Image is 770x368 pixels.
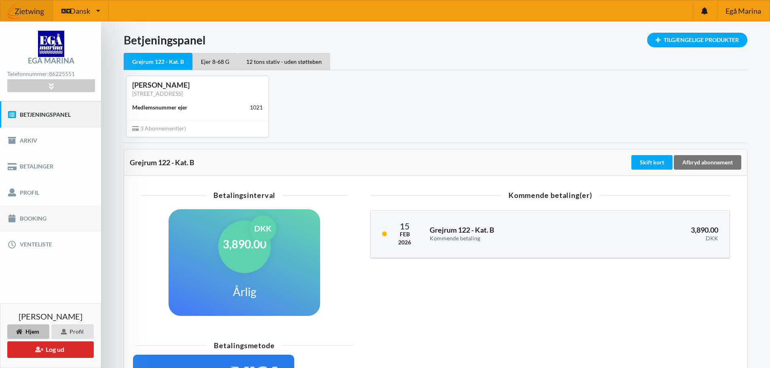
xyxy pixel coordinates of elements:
div: Egå Marina [28,57,74,64]
button: Log ud [7,341,94,358]
div: Betalingsmetode [135,342,353,349]
div: Telefonnummer: [7,69,95,80]
div: Tilgængelige Produkter [647,33,747,47]
div: Kommende betaling [430,235,587,242]
span: Dansk [70,7,90,15]
div: Grejrum 122 - Kat. B [124,53,192,70]
span: Egå Marina [726,7,761,15]
div: Afbryd abonnement [674,155,741,170]
div: 2026 [398,238,411,246]
div: Profil [51,324,94,339]
div: Medlemsnummer ejer [132,103,188,111]
h1: Betjeningspanel [124,33,747,47]
div: DKK [250,215,276,242]
div: [PERSON_NAME] [132,80,263,90]
div: 15 [398,222,411,230]
div: Betalingsinterval [141,191,348,199]
div: DKK [598,235,718,242]
div: Feb [398,230,411,238]
h1: 3,890.00 [223,237,266,251]
div: Kommende betaling(er) [370,191,730,199]
a: [STREET_ADDRESS] [132,90,183,97]
img: logo [38,31,64,57]
div: Skift kort [631,155,673,170]
strong: 86225551 [49,70,75,77]
span: 3 Abonnement(er) [132,125,186,132]
div: Ejer 8-68 G [192,53,238,70]
span: [PERSON_NAME] [19,312,82,320]
div: 12 tons stativ - uden støtteben [238,53,330,70]
div: 1021 [250,103,263,111]
div: Hjem [7,324,49,339]
h1: Årlig [233,284,256,299]
div: Grejrum 122 - Kat. B [130,158,630,166]
h3: Grejrum 122 - Kat. B [430,225,587,242]
h3: 3,890.00 [598,225,718,242]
